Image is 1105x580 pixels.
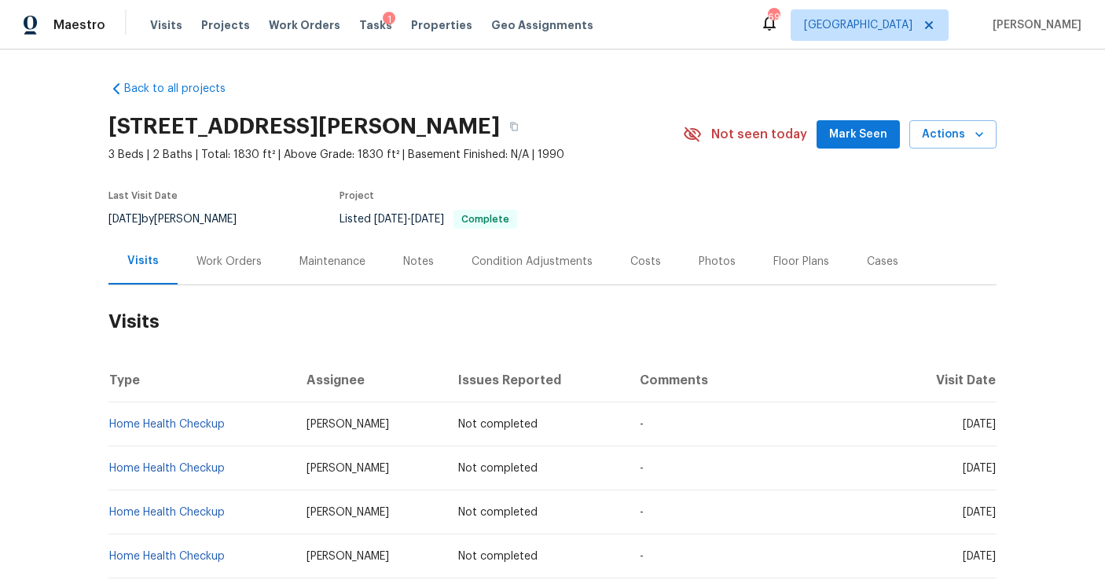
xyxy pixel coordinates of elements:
[640,507,644,518] span: -
[640,463,644,474] span: -
[817,120,900,149] button: Mark Seen
[127,253,159,269] div: Visits
[108,358,294,402] th: Type
[403,254,434,270] div: Notes
[640,551,644,562] span: -
[108,214,141,225] span: [DATE]
[867,254,898,270] div: Cases
[307,419,389,430] span: [PERSON_NAME]
[768,9,779,25] div: 69
[108,191,178,200] span: Last Visit Date
[269,17,340,33] span: Work Orders
[374,214,444,225] span: -
[383,12,395,28] div: 1
[963,419,996,430] span: [DATE]
[109,507,225,518] a: Home Health Checkup
[108,119,500,134] h2: [STREET_ADDRESS][PERSON_NAME]
[500,112,528,141] button: Copy Address
[699,254,736,270] div: Photos
[458,463,538,474] span: Not completed
[340,214,517,225] span: Listed
[773,254,829,270] div: Floor Plans
[491,17,593,33] span: Geo Assignments
[640,419,644,430] span: -
[201,17,250,33] span: Projects
[986,17,1081,33] span: [PERSON_NAME]
[963,507,996,518] span: [DATE]
[455,215,516,224] span: Complete
[307,463,389,474] span: [PERSON_NAME]
[108,147,683,163] span: 3 Beds | 2 Baths | Total: 1830 ft² | Above Grade: 1830 ft² | Basement Finished: N/A | 1990
[109,419,225,430] a: Home Health Checkup
[150,17,182,33] span: Visits
[829,125,887,145] span: Mark Seen
[53,17,105,33] span: Maestro
[411,214,444,225] span: [DATE]
[359,20,392,31] span: Tasks
[472,254,593,270] div: Condition Adjustments
[627,358,894,402] th: Comments
[458,551,538,562] span: Not completed
[446,358,626,402] th: Issues Reported
[307,507,389,518] span: [PERSON_NAME]
[307,551,389,562] span: [PERSON_NAME]
[108,210,255,229] div: by [PERSON_NAME]
[196,254,262,270] div: Work Orders
[108,285,997,358] h2: Visits
[894,358,997,402] th: Visit Date
[374,214,407,225] span: [DATE]
[922,125,984,145] span: Actions
[630,254,661,270] div: Costs
[963,551,996,562] span: [DATE]
[109,463,225,474] a: Home Health Checkup
[458,507,538,518] span: Not completed
[458,419,538,430] span: Not completed
[294,358,446,402] th: Assignee
[411,17,472,33] span: Properties
[299,254,365,270] div: Maintenance
[340,191,374,200] span: Project
[108,81,259,97] a: Back to all projects
[711,127,807,142] span: Not seen today
[963,463,996,474] span: [DATE]
[109,551,225,562] a: Home Health Checkup
[804,17,912,33] span: [GEOGRAPHIC_DATA]
[909,120,997,149] button: Actions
